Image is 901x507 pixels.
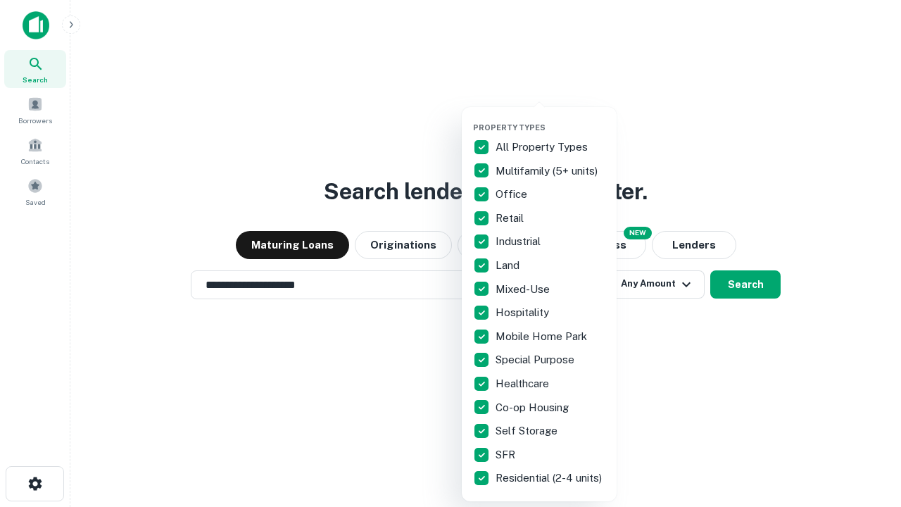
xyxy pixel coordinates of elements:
p: Self Storage [496,423,560,439]
p: SFR [496,446,518,463]
p: Co-op Housing [496,399,572,416]
p: All Property Types [496,139,591,156]
p: Multifamily (5+ units) [496,163,600,180]
p: Retail [496,210,527,227]
p: Industrial [496,233,543,250]
p: Residential (2-4 units) [496,470,605,487]
iframe: Chat Widget [831,394,901,462]
p: Special Purpose [496,351,577,368]
p: Hospitality [496,304,552,321]
p: Healthcare [496,375,552,392]
p: Mobile Home Park [496,328,590,345]
p: Land [496,257,522,274]
p: Office [496,186,530,203]
p: Mixed-Use [496,281,553,298]
span: Property Types [473,123,546,132]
